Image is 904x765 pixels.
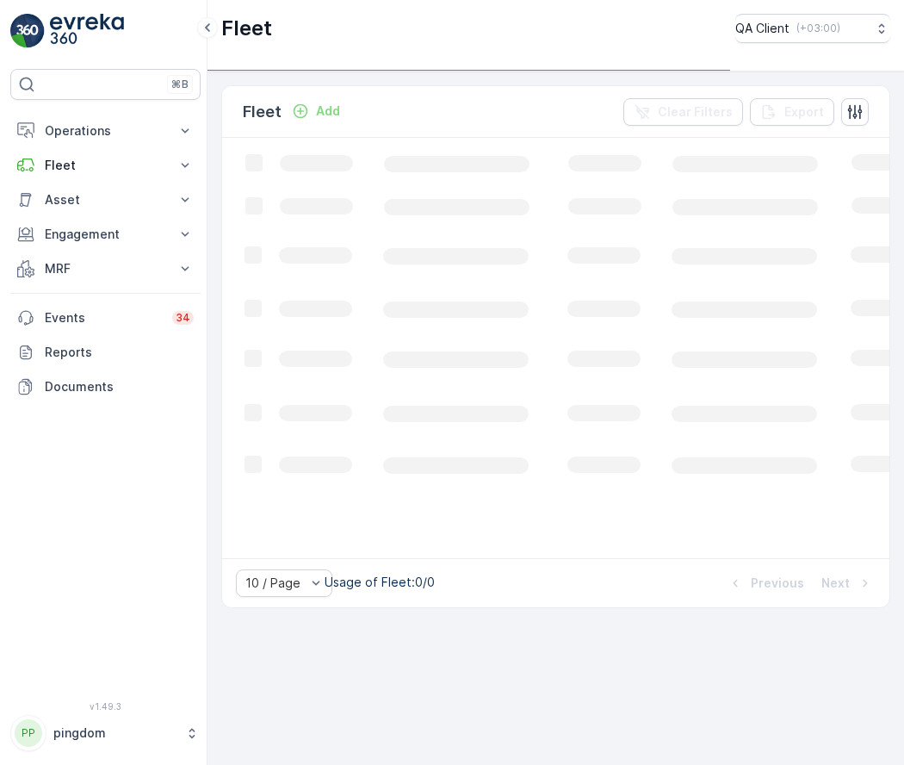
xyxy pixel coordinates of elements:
[45,191,166,208] p: Asset
[10,301,201,335] a: Events34
[45,157,166,174] p: Fleet
[821,575,850,592] p: Next
[45,122,166,140] p: Operations
[176,311,190,325] p: 34
[316,103,340,120] p: Add
[10,217,201,252] button: Engagement
[735,20,789,37] p: QA Client
[50,14,124,48] img: logo_light-DOdMpM7g.png
[221,15,272,42] p: Fleet
[325,574,435,591] p: Usage of Fleet : 0/0
[10,114,201,148] button: Operations
[45,309,162,327] p: Events
[285,101,347,121] button: Add
[15,719,42,747] div: PP
[10,252,201,286] button: MRF
[10,370,201,404] a: Documents
[10,715,201,751] button: PPpingdom
[10,335,201,370] a: Reports
[658,103,733,121] p: Clear Filters
[10,148,201,183] button: Fleet
[171,78,189,91] p: ⌘B
[45,344,194,361] p: Reports
[820,573,876,594] button: Next
[10,701,201,712] span: v 1.49.3
[796,22,840,35] p: ( +03:00 )
[10,183,201,217] button: Asset
[784,103,824,121] p: Export
[45,226,166,243] p: Engagement
[45,378,194,395] p: Documents
[725,573,806,594] button: Previous
[10,14,45,48] img: logo
[243,100,282,124] p: Fleet
[623,98,743,126] button: Clear Filters
[750,98,834,126] button: Export
[735,14,890,43] button: QA Client(+03:00)
[53,725,176,742] p: pingdom
[751,575,804,592] p: Previous
[45,260,166,277] p: MRF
